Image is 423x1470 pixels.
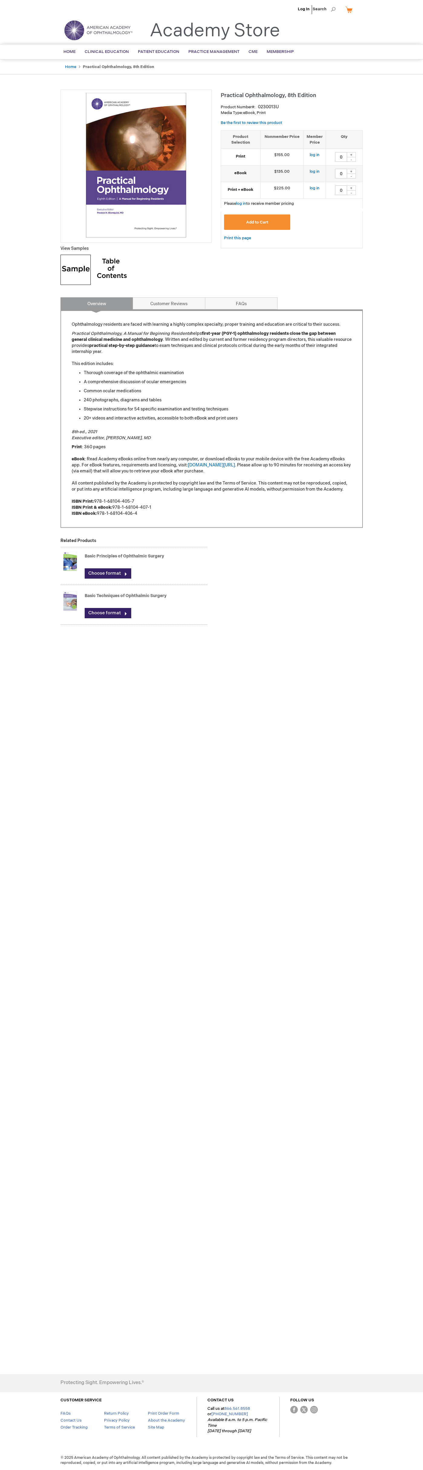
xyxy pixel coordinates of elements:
[224,234,251,242] a: Print this page
[224,154,257,159] strong: Print
[72,444,82,449] strong: Print
[207,1398,234,1403] a: CONTACT US
[260,130,304,149] th: Nonmember Price
[60,549,80,573] img: Basic Principles of Ophthalmic Surgery
[310,169,320,174] a: log in
[72,499,94,504] strong: ISBN Print:
[224,1406,250,1411] a: 866.561.8558
[84,370,352,376] li: Thorough coverage of the ophthalmic examination
[72,511,97,516] strong: ISBN eBook:
[224,170,257,176] strong: eBook
[60,1425,88,1430] a: Order Tracking
[148,1411,179,1416] a: Print Order Form
[84,388,352,394] li: Common ocular medications
[83,64,154,69] strong: Practical Ophthalmology, 8th Edition
[260,182,304,199] td: $225.00
[347,152,356,157] div: +
[72,331,352,367] p: helps . Written and edited by current and former residency program directors, this valuable resou...
[60,589,80,613] img: Basic Techniques of Ophthalmic Surgery
[97,255,127,285] img: Click to view
[246,220,268,225] span: Add to Cart
[64,93,208,237] img: Practical Ophthalmology, 8th Edition
[72,322,352,328] p: Ophthalmology residents are faced with learning a highly complex specialty; proper training and e...
[72,444,352,517] p: : 360 pages : Read Academy eBooks online from nearly any computer, or download eBooks to your mob...
[290,1398,314,1403] a: FOLLOW US
[150,20,280,42] a: Academy Store
[72,429,151,440] em: 8th ed., 2021 Executive editor, [PERSON_NAME], MD
[133,297,205,309] a: Customer Reviews
[224,214,291,230] button: Add to Cart
[188,49,239,54] span: Practice Management
[85,554,164,559] a: Basic Principles of Ophthalmic Surgery
[84,397,352,403] li: 240 photographs, diagrams and tables
[188,462,235,468] a: [DOMAIN_NAME][URL]
[335,185,347,195] input: Qty
[205,297,278,309] a: FAQs
[310,1406,318,1413] img: instagram
[60,1398,102,1403] a: CUSTOMER SERVICE
[313,3,336,15] span: Search
[300,1406,308,1413] img: Twitter
[211,1412,248,1416] a: [PHONE_NUMBER]
[63,49,76,54] span: Home
[84,415,352,421] li: 20+ videos and interactive activities, accessible to both eBook and print users
[221,110,363,116] p: eBook, Print
[207,1417,267,1433] em: Available 8 a.m. to 5 p.m. Pacific Time [DATE] through [DATE]
[56,1455,367,1465] span: © 2025 American Academy of Ophthalmology. All content published by the Academy is protected by co...
[221,110,243,115] strong: Media Type:
[221,130,261,149] th: Product Selection
[290,1406,298,1413] img: Facebook
[104,1418,130,1423] a: Privacy Policy
[347,157,356,162] div: -
[60,1411,71,1416] a: FAQs
[85,593,167,598] a: Basic Techniques of Ophthalmic Surgery
[60,255,91,285] img: Click to view
[72,505,112,510] strong: ISBN Print & eBook:
[72,456,85,462] strong: eBook
[221,92,316,99] span: Practical Ophthalmology, 8th Edition
[60,1418,82,1423] a: Contact Us
[104,1411,129,1416] a: Return Policy
[310,186,320,191] a: log in
[207,1406,269,1434] p: Call us at or
[224,201,294,206] span: Please to receive member pricing
[60,1380,144,1386] h4: Protecting Sight. Empowering Lives.®
[104,1425,135,1430] a: Terms of Service
[60,538,96,543] strong: Related Products
[298,7,310,11] a: Log In
[85,49,129,54] span: Clinical Education
[148,1425,164,1430] a: Site Map
[84,406,352,412] li: Stepwise instructions for 54 specific examination and testing techniques
[258,104,279,110] div: 0230013U
[85,608,131,618] a: Choose format
[60,246,212,252] p: View Samples
[89,343,155,348] strong: practical step-by-step guidance
[260,149,304,165] td: $155.00
[236,201,246,206] a: log in
[335,169,347,178] input: Qty
[260,165,304,182] td: $135.00
[221,105,255,109] strong: Product Number
[304,130,326,149] th: Member Price
[224,187,257,193] strong: Print + eBook
[249,49,258,54] span: CME
[148,1418,185,1423] a: About the Academy
[326,130,363,149] th: Qty
[347,174,356,178] div: -
[347,169,356,174] div: +
[65,64,76,69] a: Home
[267,49,294,54] span: Membership
[347,185,356,191] div: +
[310,152,320,157] a: log in
[60,297,133,309] a: Overview
[335,152,347,162] input: Qty
[72,331,336,342] strong: first-year (PGY-1) ophthalmology residents close the gap between general clinical medicine and op...
[138,49,179,54] span: Patient Education
[85,568,131,579] a: Choose format
[84,379,352,385] li: A comprehensive discussion of ocular emergencies
[72,331,191,336] em: Practical Ophthalmology, A Manual for Beginning Residents
[221,120,282,125] a: Be the first to review this product
[347,190,356,195] div: -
